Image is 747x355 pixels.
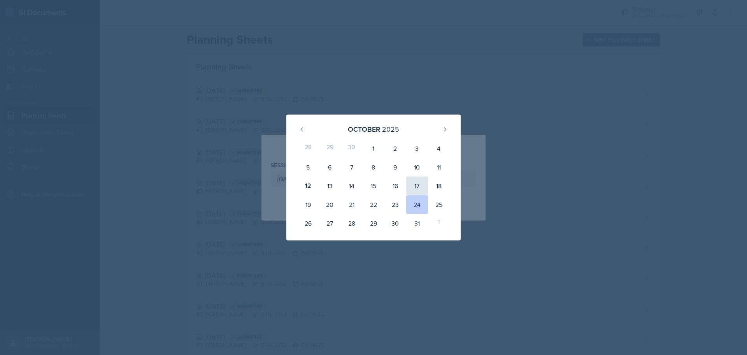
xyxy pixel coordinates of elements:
[406,214,428,233] div: 31
[428,214,450,233] div: 1
[341,214,363,233] div: 28
[341,139,363,158] div: 30
[406,177,428,195] div: 17
[406,158,428,177] div: 10
[319,158,341,177] div: 6
[363,214,384,233] div: 29
[384,195,406,214] div: 23
[428,177,450,195] div: 18
[348,124,380,134] div: October
[428,195,450,214] div: 25
[382,124,399,134] div: 2025
[341,177,363,195] div: 14
[319,177,341,195] div: 13
[384,177,406,195] div: 16
[384,214,406,233] div: 30
[363,177,384,195] div: 15
[428,158,450,177] div: 11
[384,158,406,177] div: 9
[406,139,428,158] div: 3
[319,195,341,214] div: 20
[363,139,384,158] div: 1
[341,158,363,177] div: 7
[319,139,341,158] div: 29
[297,177,319,195] div: 12
[297,195,319,214] div: 19
[363,195,384,214] div: 22
[406,195,428,214] div: 24
[297,158,319,177] div: 5
[428,139,450,158] div: 4
[363,158,384,177] div: 8
[319,214,341,233] div: 27
[297,139,319,158] div: 28
[384,139,406,158] div: 2
[341,195,363,214] div: 21
[297,214,319,233] div: 26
